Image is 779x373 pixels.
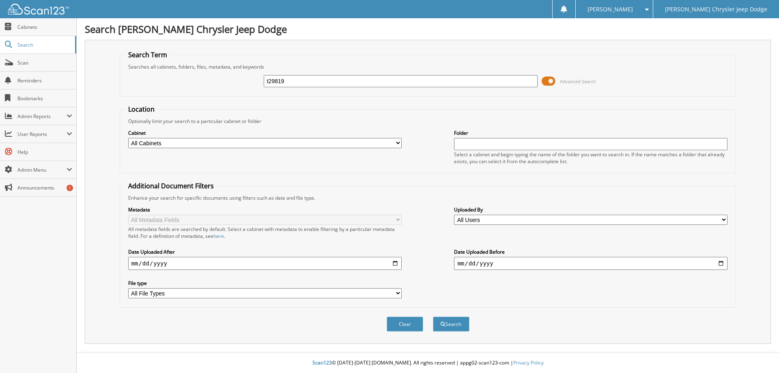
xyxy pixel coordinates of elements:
div: Searches all cabinets, folders, files, metadata, and keywords [124,63,732,70]
span: Admin Menu [17,166,67,173]
input: end [454,257,727,270]
img: scan123-logo-white.svg [8,4,69,15]
span: Reminders [17,77,72,84]
span: [PERSON_NAME] [587,7,633,12]
a: here [213,233,224,239]
iframe: Chat Widget [738,334,779,373]
div: 1 [67,185,73,191]
div: © [DATE]-[DATE] [DOMAIN_NAME]. All rights reserved | appg02-scan123-com | [77,353,779,373]
span: Help [17,149,72,155]
label: Date Uploaded After [128,248,402,255]
h1: Search [PERSON_NAME] Chrysler Jeep Dodge [85,22,771,36]
span: Advanced Search [560,78,596,84]
div: Enhance your search for specific documents using filters such as date and file type. [124,194,732,201]
span: Bookmarks [17,95,72,102]
span: Scan123 [312,359,332,366]
div: Select a cabinet and begin typing the name of the folder you want to search in. If the name match... [454,151,727,165]
span: Scan [17,59,72,66]
legend: Additional Document Filters [124,181,218,190]
legend: Search Term [124,50,171,59]
label: Uploaded By [454,206,727,213]
div: Optionally limit your search to a particular cabinet or folder [124,118,732,125]
button: Search [433,317,469,332]
label: Metadata [128,206,402,213]
label: Cabinet [128,129,402,136]
input: start [128,257,402,270]
span: [PERSON_NAME] Chrysler Jeep Dodge [665,7,767,12]
span: Admin Reports [17,113,67,120]
span: Search [17,41,71,48]
button: Clear [387,317,423,332]
span: Announcements [17,184,72,191]
div: All metadata fields are searched by default. Select a cabinet with metadata to enable filtering b... [128,226,402,239]
span: User Reports [17,131,67,138]
span: Cabinets [17,24,72,30]
label: File type [128,280,402,287]
label: Date Uploaded Before [454,248,727,255]
legend: Location [124,105,159,114]
label: Folder [454,129,727,136]
a: Privacy Policy [513,359,544,366]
